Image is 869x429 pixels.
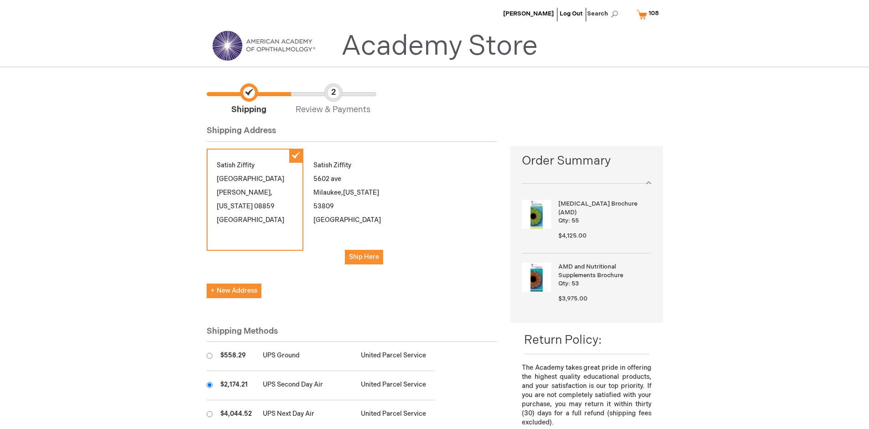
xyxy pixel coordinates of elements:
[343,189,379,196] span: [US_STATE]
[220,351,246,359] span: $558.29
[649,10,659,17] span: 108
[341,30,538,63] a: Academy Store
[207,284,261,298] button: New Address
[524,333,602,347] span: Return Policy:
[349,253,379,261] span: Ship Here
[271,189,272,196] span: ,
[558,232,587,239] span: $4,125.00
[207,149,303,251] div: Satish Ziffity [GEOGRAPHIC_DATA] [PERSON_NAME] 08859 [GEOGRAPHIC_DATA]
[635,6,665,22] a: 108
[356,371,435,400] td: United Parcel Service
[207,83,291,116] span: Shipping
[558,200,649,217] strong: [MEDICAL_DATA] Brochure (AMD)
[291,83,375,116] span: Review & Payments
[587,5,622,23] span: Search
[258,371,356,400] td: UPS Second Day Air
[558,263,649,279] strong: AMD and Nutritional Supplements Brochure
[356,342,435,371] td: United Parcel Service
[558,217,568,224] span: Qty
[207,125,497,142] div: Shipping Address
[522,363,651,427] p: The Academy takes great pride in offering the highest quality educational products, and your sati...
[522,200,551,229] img: Age-Related Macular Degeneration Brochure (AMD)
[211,287,257,295] span: New Address
[572,280,579,287] span: 53
[258,342,356,371] td: UPS Ground
[522,153,651,174] span: Order Summary
[558,295,588,302] span: $3,975.00
[220,410,252,418] span: $4,044.52
[341,189,343,196] span: ,
[572,217,579,224] span: 55
[558,280,568,287] span: Qty
[303,149,400,274] div: Satish Ziffity 5602 ave Milaukee 53809 [GEOGRAPHIC_DATA]
[207,326,497,342] div: Shipping Methods
[345,250,383,264] button: Ship Here
[560,10,583,17] a: Log Out
[522,263,551,292] img: AMD and Nutritional Supplements Brochure
[217,202,253,210] span: [US_STATE]
[503,10,554,17] a: [PERSON_NAME]
[220,381,248,388] span: $2,174.21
